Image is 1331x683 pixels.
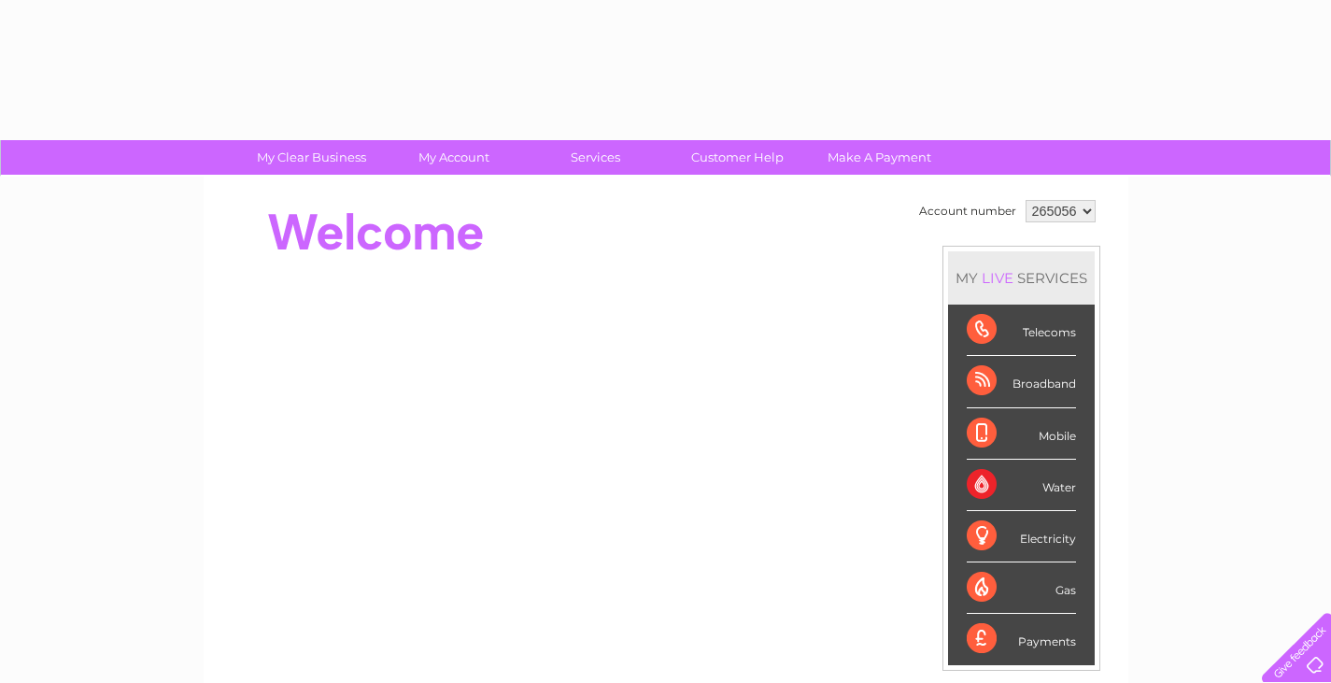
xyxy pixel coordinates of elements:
a: Customer Help [660,140,814,175]
div: Electricity [967,511,1076,562]
a: Services [518,140,673,175]
div: LIVE [978,269,1017,287]
div: MY SERVICES [948,251,1095,305]
div: Payments [967,614,1076,664]
a: My Clear Business [234,140,389,175]
div: Broadband [967,356,1076,407]
td: Account number [914,195,1021,227]
a: My Account [376,140,531,175]
div: Gas [967,562,1076,614]
div: Telecoms [967,305,1076,356]
a: Make A Payment [802,140,956,175]
div: Mobile [967,408,1076,460]
div: Water [967,460,1076,511]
